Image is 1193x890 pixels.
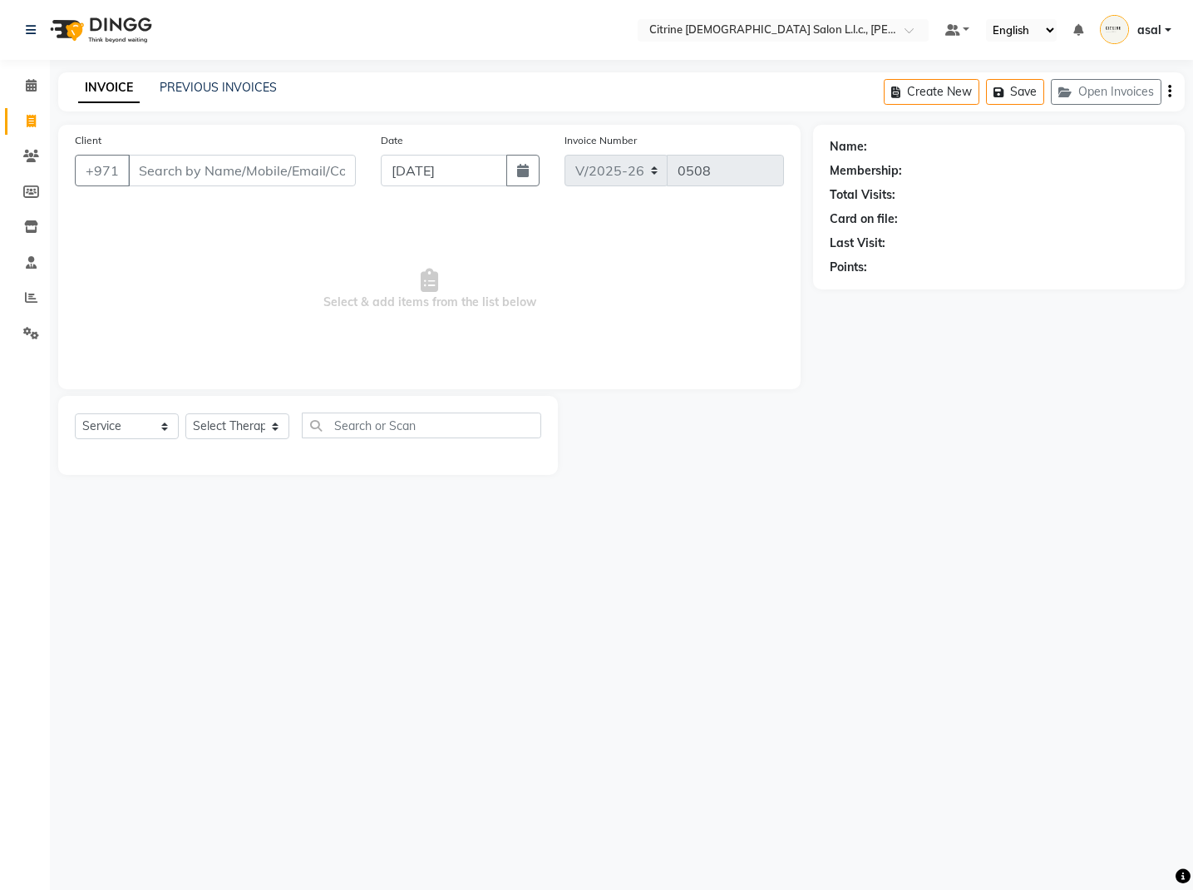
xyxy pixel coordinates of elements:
input: Search or Scan [302,413,541,438]
button: Open Invoices [1051,79,1161,105]
div: Name: [830,138,867,156]
div: Membership: [830,162,902,180]
button: +971 [75,155,130,186]
img: logo [42,7,156,53]
span: Select & add items from the list below [75,206,784,373]
div: Last Visit: [830,235,885,252]
div: Card on file: [830,210,898,228]
a: PREVIOUS INVOICES [160,80,277,95]
label: Invoice Number [564,133,637,148]
button: Create New [884,79,979,105]
button: Save [986,79,1044,105]
div: Total Visits: [830,186,895,204]
input: Search by Name/Mobile/Email/Code [128,155,356,186]
img: asal [1100,15,1129,44]
a: INVOICE [78,73,140,103]
label: Client [75,133,101,148]
span: asal [1137,22,1161,39]
div: Points: [830,259,867,276]
label: Date [381,133,403,148]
